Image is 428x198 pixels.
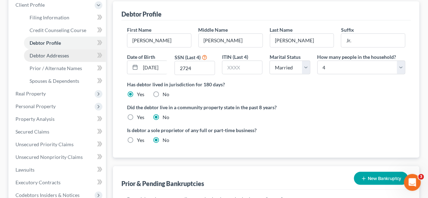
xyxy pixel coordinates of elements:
label: Date of Birth [127,53,155,61]
label: No [163,137,169,144]
span: Spouses & Dependents [30,78,79,84]
a: Debtor Profile [24,37,106,49]
div: Prior & Pending Bankruptcies [121,179,204,188]
span: Debtor Profile [30,40,61,46]
input: MM/DD/YYYY [140,61,169,74]
button: New Bankruptcy [354,172,408,185]
label: Yes [137,114,144,121]
input: -- [341,34,405,47]
a: Unsecured Nonpriority Claims [10,151,106,163]
span: Codebtors Insiders & Notices [15,192,80,198]
span: Unsecured Nonpriority Claims [15,154,83,160]
a: Unsecured Priority Claims [10,138,106,151]
input: -- [127,34,191,47]
label: Did the debtor live in a community property state in the past 8 years? [127,104,405,111]
label: Yes [137,137,144,144]
a: Spouses & Dependents [24,75,106,87]
label: Suffix [341,26,354,33]
span: Secured Claims [15,129,49,135]
label: Yes [137,91,144,98]
a: Credit Counseling Course [24,24,106,37]
label: First Name [127,26,151,33]
label: No [163,91,169,98]
label: SSN (Last 4) [175,54,201,61]
label: No [163,114,169,121]
a: Executory Contracts [10,176,106,189]
label: Has debtor lived in jurisdiction for 180 days? [127,81,405,88]
label: Marital Status [270,53,301,61]
span: Filing Information [30,14,69,20]
iframe: Intercom live chat [404,174,421,191]
input: XXXX [175,61,215,75]
a: Property Analysis [10,113,106,125]
a: Prior / Alternate Names [24,62,106,75]
label: How many people in the household? [317,53,396,61]
input: XXXX [222,61,262,74]
span: 3 [418,174,424,180]
input: M.I [199,34,263,47]
span: Real Property [15,91,46,97]
label: Last Name [270,26,293,33]
span: Executory Contracts [15,179,61,185]
span: Lawsuits [15,167,34,173]
span: Credit Counseling Course [30,27,86,33]
div: Debtor Profile [121,10,162,18]
input: -- [270,34,334,47]
a: Debtor Addresses [24,49,106,62]
a: Lawsuits [10,163,106,176]
label: Middle Name [199,26,228,33]
span: Prior / Alternate Names [30,65,82,71]
label: Is debtor a sole proprietor of any full or part-time business? [127,126,263,134]
a: Filing Information [24,11,106,24]
span: Unsecured Priority Claims [15,141,74,147]
span: Personal Property [15,103,56,109]
span: Client Profile [15,2,45,8]
a: Secured Claims [10,125,106,138]
span: Debtor Addresses [30,52,69,58]
span: Property Analysis [15,116,55,122]
label: ITIN (Last 4) [222,53,248,61]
